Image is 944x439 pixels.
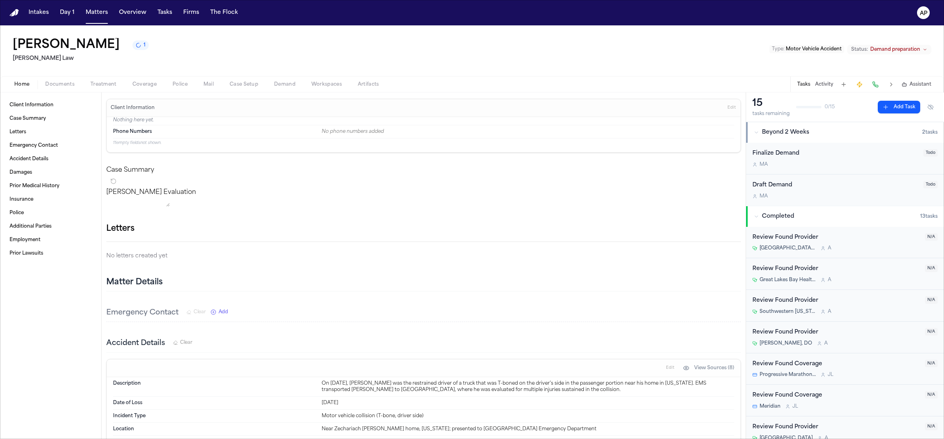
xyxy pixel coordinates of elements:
span: J L [828,372,833,378]
p: [PERSON_NAME] Evaluation [106,188,741,197]
a: Employment [6,234,95,246]
div: Review Found Provider [752,328,920,337]
span: Add [219,309,228,315]
span: A [824,340,828,347]
h3: Client Information [109,105,156,111]
button: Overview [116,6,150,20]
a: Damages [6,166,95,179]
div: Finalize Demand [752,149,919,158]
span: Completed [762,213,794,220]
a: Prior Lawsuits [6,247,95,260]
h3: Accident Details [106,338,165,349]
span: [GEOGRAPHIC_DATA] [GEOGRAPHIC_DATA] [760,245,816,251]
span: N/A [925,233,938,241]
span: N/A [925,391,938,399]
span: M A [760,193,768,199]
div: No phone numbers added [322,128,734,135]
span: Motor Vehicle Accident [786,47,842,52]
div: Open task: Review Found Provider [746,322,944,353]
span: Assistant [909,81,931,88]
button: Hide completed tasks (⌘⇧H) [923,101,938,113]
img: Finch Logo [10,9,19,17]
a: Emergency Contact [6,139,95,152]
p: Nothing here yet. [113,117,734,125]
span: Documents [45,81,75,88]
dt: Description [113,380,317,393]
span: Status: [851,46,868,53]
span: 0 / 15 [825,104,835,110]
h1: [PERSON_NAME] [13,38,120,52]
span: Meridian [760,403,781,410]
span: 2 task s [922,129,938,136]
div: Open task: Draft Demand [746,174,944,206]
div: Review Found Provider [752,233,920,242]
button: View Sources (8) [679,362,738,374]
button: Matters [83,6,111,20]
dt: Incident Type [113,413,317,419]
div: Review Found Provider [752,423,920,432]
span: Clear [194,309,206,315]
div: Near Zechariach [PERSON_NAME] home, [US_STATE]; presented to [GEOGRAPHIC_DATA] Emergency Department [322,426,734,432]
span: Edit [666,365,674,371]
div: Motor vehicle collision (T-bone, driver side) [322,413,734,419]
span: N/A [925,328,938,335]
button: Edit matter name [13,38,120,52]
span: Clear [180,339,192,346]
div: Review Found Provider [752,296,920,305]
span: N/A [925,265,938,272]
button: Edit [725,102,738,114]
button: Intakes [25,6,52,20]
div: On [DATE], [PERSON_NAME] was the restrained driver of a truck that was T-boned on the driver’s si... [322,380,734,393]
p: No letters created yet [106,251,741,261]
button: Add New [211,309,228,315]
span: Home [14,81,29,88]
button: Make a Call [870,79,881,90]
span: Type : [772,47,785,52]
span: N/A [925,360,938,367]
span: A [828,277,831,283]
button: Add Task [838,79,849,90]
span: [PERSON_NAME], DO [760,340,812,347]
span: Phone Numbers [113,128,152,135]
span: Artifacts [358,81,379,88]
span: 13 task s [920,213,938,220]
button: Clear Emergency Contact [186,309,206,315]
h3: Emergency Contact [106,307,178,318]
a: Letters [6,126,95,138]
a: Client Information [6,99,95,111]
span: Beyond 2 Weeks [762,128,809,136]
div: [DATE] [322,400,734,406]
h2: Matter Details [106,277,163,288]
span: Workspaces [311,81,342,88]
span: Treatment [90,81,117,88]
h1: Letters [106,222,134,235]
div: Open task: Review Found Coverage [746,353,944,385]
button: Activity [815,81,833,88]
span: Southwestern [US_STATE] Emergency Services, P.C. [760,309,816,315]
span: M A [760,161,768,168]
div: Draft Demand [752,181,919,190]
dt: Date of Loss [113,400,317,406]
div: tasks remaining [752,111,790,117]
div: Review Found Coverage [752,360,920,369]
a: Additional Parties [6,220,95,233]
button: Day 1 [57,6,78,20]
span: Todo [923,181,938,188]
span: Todo [923,149,938,157]
button: Change status from Demand preparation [847,45,931,54]
dt: Location [113,426,317,432]
button: The Flock [207,6,241,20]
span: Mail [203,81,214,88]
div: Review Found Provider [752,265,920,274]
a: Police [6,207,95,219]
button: Tasks [797,81,810,88]
a: Firms [180,6,202,20]
div: Open task: Review Found Provider [746,258,944,290]
a: Tasks [154,6,175,20]
a: Accident Details [6,153,95,165]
